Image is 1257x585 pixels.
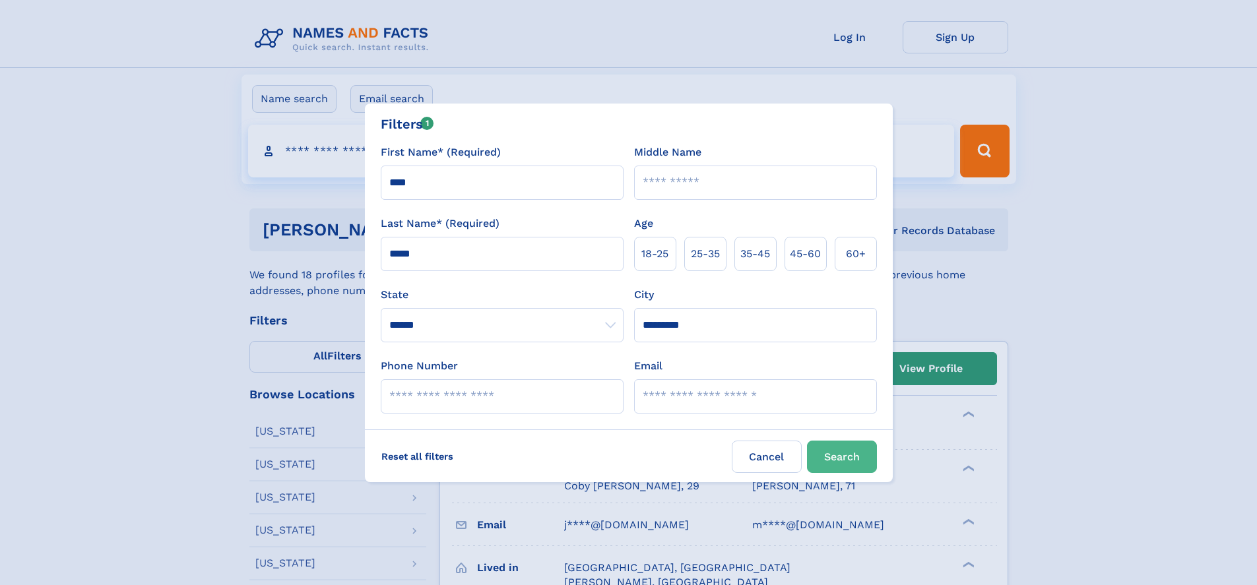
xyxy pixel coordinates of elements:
span: 25‑35 [691,246,720,262]
label: Middle Name [634,144,701,160]
span: 60+ [846,246,866,262]
label: Last Name* (Required) [381,216,500,231]
label: Phone Number [381,358,458,374]
label: Reset all filters [373,441,462,472]
span: 18‑25 [641,246,668,262]
span: 45‑60 [790,246,821,262]
label: City [634,287,654,303]
label: State [381,287,624,303]
label: Email [634,358,662,374]
span: 35‑45 [740,246,770,262]
label: Cancel [732,441,802,473]
label: Age [634,216,653,231]
div: Filters [381,114,434,134]
button: Search [807,441,877,473]
label: First Name* (Required) [381,144,501,160]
